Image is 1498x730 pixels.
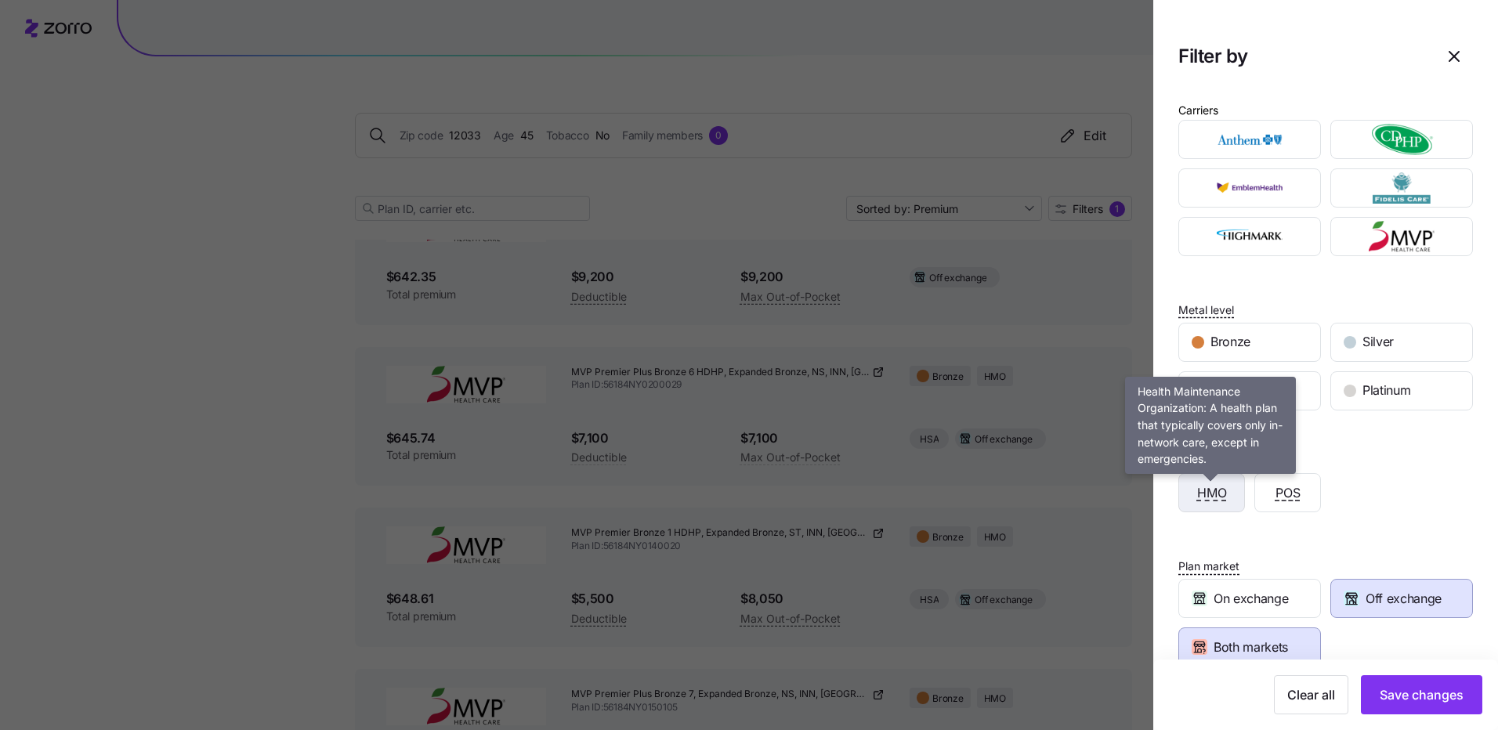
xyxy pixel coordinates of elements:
[1344,172,1460,204] img: Fidelis Care
[1287,685,1335,704] span: Clear all
[1192,124,1308,155] img: Anthem
[1344,124,1460,155] img: CDPHP
[1178,102,1218,119] div: Carriers
[1178,456,1249,473] div: Network type
[1178,558,1239,574] span: Plan market
[1366,589,1442,609] span: Off exchange
[1275,483,1301,503] span: POS
[1362,332,1394,352] span: Silver
[1178,302,1234,318] span: Metal level
[1210,332,1250,352] span: Bronze
[1192,172,1308,204] img: EmblemHealth
[1214,638,1288,657] span: Both markets
[1344,221,1460,252] img: MVP Health Plans
[1192,221,1308,252] img: Highmark of Western and Northeastern New York
[1214,589,1288,609] span: On exchange
[1274,675,1348,714] button: Clear all
[1362,381,1410,400] span: Platinum
[1361,675,1482,714] button: Save changes
[1178,44,1248,68] h1: Filter by
[1210,381,1238,400] span: Gold
[1197,483,1227,503] span: HMO
[1380,685,1464,704] span: Save changes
